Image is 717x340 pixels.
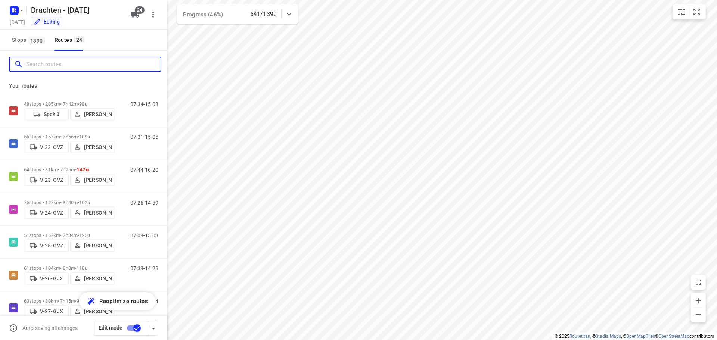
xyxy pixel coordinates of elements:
span: 102u [79,200,90,205]
p: [PERSON_NAME] [84,308,112,314]
button: [PERSON_NAME] [70,108,115,120]
span: Reoptimize routes [99,296,148,306]
button: V-27-GJX [24,305,69,317]
span: • [75,265,77,271]
button: V-22-GVZ [24,141,69,153]
span: 24 [135,6,145,14]
button: [PERSON_NAME] [70,305,115,317]
p: [PERSON_NAME] [84,243,112,249]
p: 07:34-15:08 [130,101,158,107]
h5: Rename [28,4,125,16]
p: [PERSON_NAME] [84,177,112,183]
p: 75 stops • 127km • 8h40m [24,200,115,205]
div: Routes [55,35,87,45]
span: 1390 [28,37,45,44]
span: 147u [77,167,89,172]
a: OpenMapTiles [626,334,655,339]
button: V-26-GJX [24,272,69,284]
input: Search routes [26,59,161,70]
button: [PERSON_NAME] [70,240,115,252]
button: [PERSON_NAME] [70,272,115,284]
p: 48 stops • 205km • 7h42m [24,101,115,107]
p: 07:26-14:59 [130,200,158,206]
p: 64 stops • 31km • 7h25m [24,167,115,172]
h5: Project date [7,18,28,26]
p: Spek 3 [44,111,60,117]
div: Driver app settings [149,323,158,333]
div: You are currently in edit mode. [34,18,60,25]
li: © 2025 , © , © © contributors [555,334,714,339]
span: • [78,200,79,205]
span: 109u [79,134,90,140]
p: [PERSON_NAME] [84,144,112,150]
p: 56 stops • 157km • 7h56m [24,134,115,140]
p: Auto-saving all changes [22,325,78,331]
button: Reoptimize routes [79,292,155,310]
p: V-23-GVZ [40,177,63,183]
button: More [146,7,161,22]
p: 07:44-16:20 [130,167,158,173]
span: 98u [77,298,84,304]
a: Stadia Maps [596,334,621,339]
p: 07:31-15:05 [130,134,158,140]
div: small contained button group [673,4,706,19]
button: Spek 3 [24,108,69,120]
p: V-27-GJX [40,308,63,314]
p: V-24-GVZ [40,210,63,216]
button: 24 [128,7,143,22]
span: Stops [12,35,47,45]
span: Edit mode [99,325,122,331]
a: Routetitan [569,334,590,339]
p: V-22-GVZ [40,144,63,150]
span: • [75,167,77,172]
button: Fit zoom [689,4,704,19]
span: • [75,298,77,304]
p: V-25-GVZ [40,243,63,249]
p: 07:39-14:28 [130,265,158,271]
span: 98u [79,101,87,107]
button: V-25-GVZ [24,240,69,252]
span: • [78,134,79,140]
span: 125u [79,233,90,238]
span: • [78,101,79,107]
div: Progress (46%)641/1390 [177,4,298,24]
span: • [78,233,79,238]
p: [PERSON_NAME] [84,111,112,117]
a: OpenStreetMap [658,334,689,339]
p: V-26-GJX [40,275,63,281]
span: 110u [77,265,87,271]
p: 641/1390 [250,10,277,19]
p: 63 stops • 80km • 7h15m [24,298,115,304]
button: [PERSON_NAME] [70,174,115,186]
button: Map settings [674,4,689,19]
p: Your routes [9,82,158,90]
p: 07:09-15:03 [130,233,158,238]
button: V-24-GVZ [24,207,69,219]
p: [PERSON_NAME] [84,275,112,281]
p: 51 stops • 167km • 7h34m [24,233,115,238]
span: Progress (46%) [183,11,223,18]
p: [PERSON_NAME] [84,210,112,216]
p: 61 stops • 104km • 8h0m [24,265,115,271]
button: [PERSON_NAME] [70,207,115,219]
span: 24 [74,36,84,43]
button: [PERSON_NAME] [70,141,115,153]
button: V-23-GVZ [24,174,69,186]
